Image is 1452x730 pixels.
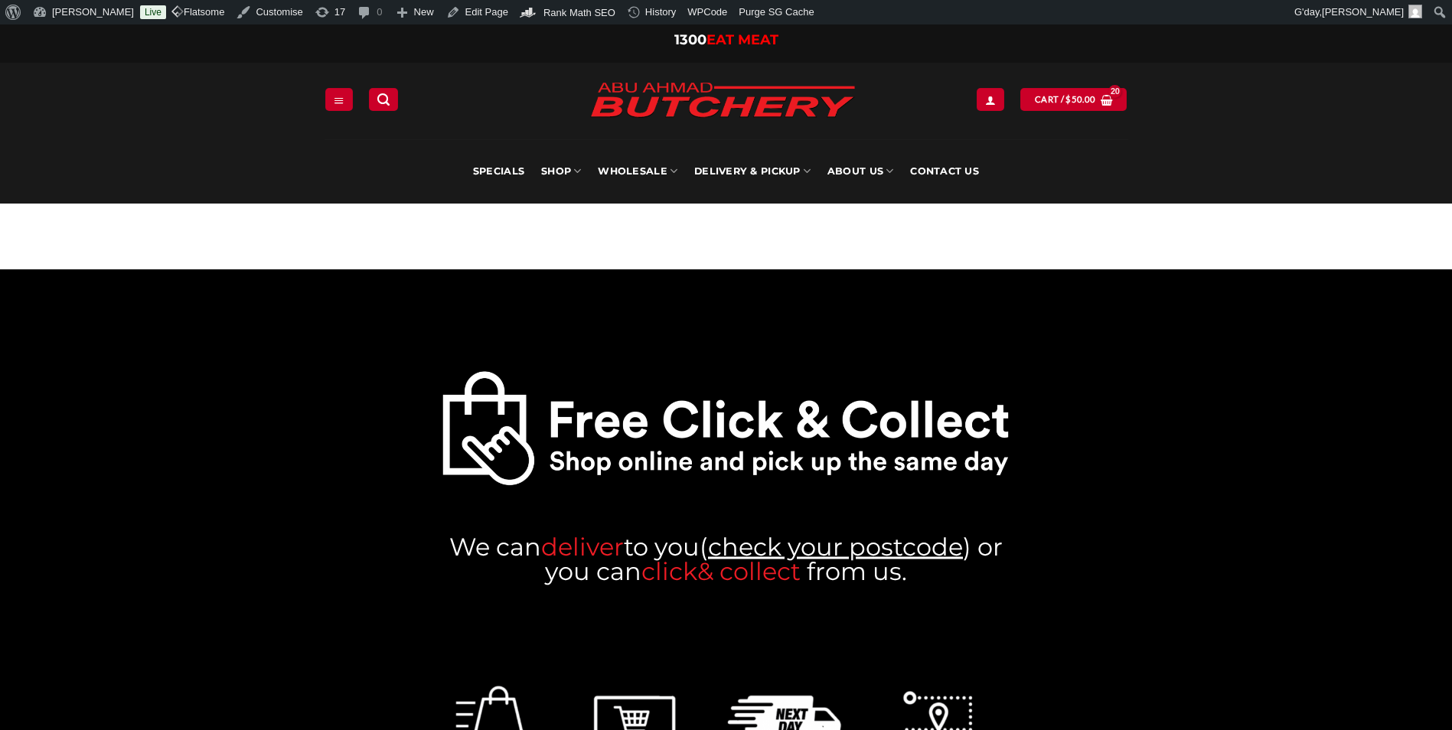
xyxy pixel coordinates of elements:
[674,31,706,48] span: 1300
[1020,88,1127,110] a: View cart
[641,556,697,585] a: click
[827,139,893,204] a: About Us
[1065,93,1071,106] span: $
[543,7,615,18] span: Rank Math SEO
[441,369,1011,487] a: Abu-Ahmad-Butchery-Sydney-Online-Halal-Butcher-click and collect your meat punchbowl
[708,531,963,561] a: check your postcode
[1035,93,1095,106] span: Cart /
[140,5,166,19] a: Live
[1322,6,1404,18] span: [PERSON_NAME]
[577,72,868,130] img: Abu Ahmad Butchery
[541,531,624,561] span: deliver
[1408,5,1422,18] img: Avatar of Adam Kawtharani
[674,31,778,48] a: 1300EAT MEAT
[598,139,677,204] a: Wholesale
[694,139,811,204] a: Delivery & Pickup
[1065,94,1095,104] bdi: 50.00
[473,139,524,204] a: Specials
[441,369,1011,487] img: Abu Ahmad Butchery Punchbowl
[910,139,979,204] a: Contact Us
[706,31,778,48] span: EAT MEAT
[541,531,700,561] a: deliverto you
[777,556,801,585] a: ct
[977,88,1004,110] a: My account
[325,88,353,110] a: Menu
[697,556,777,585] a: & colle
[541,139,581,204] a: SHOP
[441,534,1011,583] h3: We can ( ) or you can from us.
[369,88,398,110] a: Search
